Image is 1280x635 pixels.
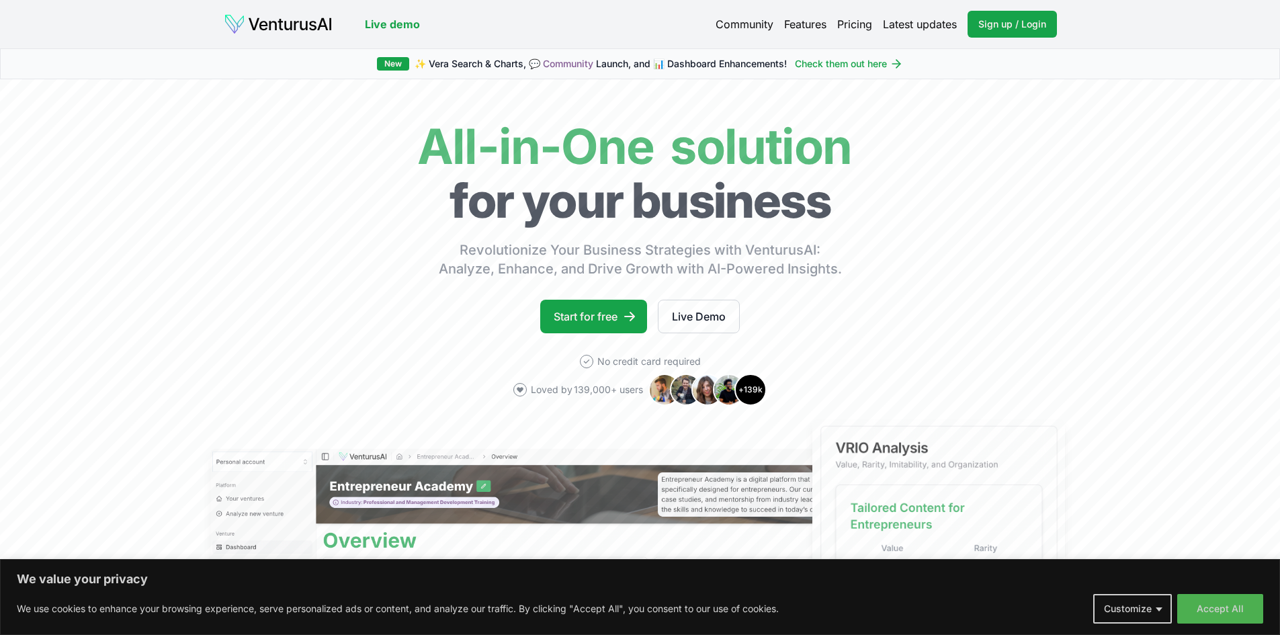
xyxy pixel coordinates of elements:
[968,11,1057,38] a: Sign up / Login
[415,57,787,71] span: ✨ Vera Search & Charts, 💬 Launch, and 📊 Dashboard Enhancements!
[540,300,647,333] a: Start for free
[795,57,903,71] a: Check them out here
[670,374,702,406] img: Avatar 2
[716,16,773,32] a: Community
[224,13,333,35] img: logo
[837,16,872,32] a: Pricing
[658,300,740,333] a: Live Demo
[365,16,420,32] a: Live demo
[1177,594,1263,624] button: Accept All
[1093,594,1172,624] button: Customize
[691,374,724,406] img: Avatar 3
[713,374,745,406] img: Avatar 4
[377,57,409,71] div: New
[648,374,681,406] img: Avatar 1
[543,58,593,69] a: Community
[784,16,826,32] a: Features
[883,16,957,32] a: Latest updates
[978,17,1046,31] span: Sign up / Login
[17,601,779,617] p: We use cookies to enhance your browsing experience, serve personalized ads or content, and analyz...
[17,571,1263,587] p: We value your privacy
